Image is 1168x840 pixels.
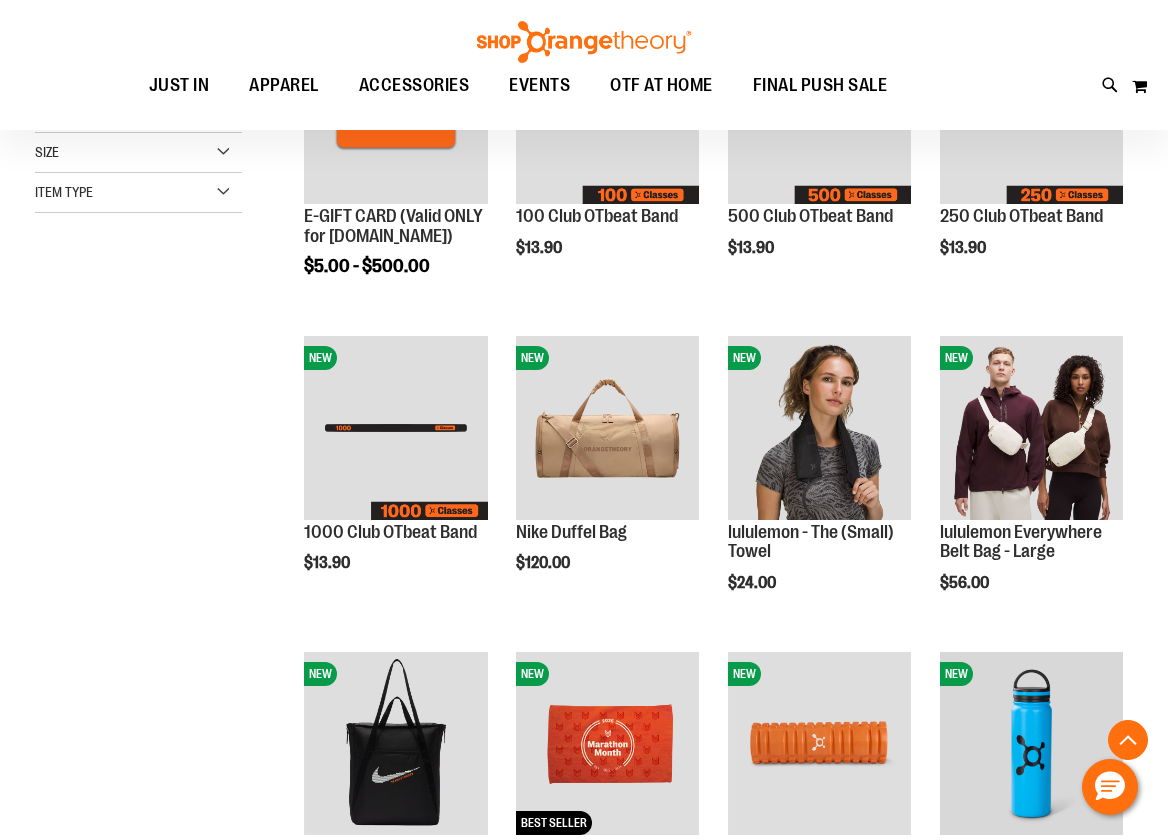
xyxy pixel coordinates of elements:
button: Hello, have a question? Let’s chat. [1082,759,1138,815]
span: NEW [304,346,337,370]
span: $120.00 [516,554,573,572]
a: EVENTS [489,63,590,109]
a: Nike Duffel BagNEW [516,336,699,522]
div: product [930,326,1133,643]
span: Size [35,144,59,160]
span: JUST IN [149,63,210,108]
a: lululemon - The (Small) Towel [728,522,894,562]
a: 500 Club OTbeat Band [728,206,893,226]
a: 1000 Club OTbeat Band [304,522,477,542]
a: 100 Club OTbeat Band [516,206,678,226]
img: 24 oz. Vacuum Insulated Bottle [940,652,1123,835]
span: OTF AT HOME [610,63,713,108]
a: E-GIFT CARD (Valid ONLY for [DOMAIN_NAME]) [304,206,483,246]
img: Nike 28L Gym Tote [304,652,487,835]
a: lululemon Everywhere Belt Bag - LargeNEW [940,336,1123,522]
img: Nike Duffel Bag [516,336,699,519]
div: product [506,326,709,623]
a: JUST IN [129,63,230,109]
a: Nike Duffel Bag [516,522,627,542]
span: EVENTS [509,63,570,108]
img: 2025 Marathon Sports Towel [516,652,699,835]
span: NEW [516,662,549,686]
span: $13.90 [728,239,777,257]
div: product [506,10,709,297]
span: NEW [728,662,761,686]
img: lululemon - The (Small) Towel [728,336,911,519]
div: product [718,326,921,643]
a: 2025 Marathon Sports TowelNEWBEST SELLER [516,652,699,838]
span: ACCESSORIES [359,63,470,108]
span: NEW [516,346,549,370]
span: $13.90 [304,554,353,572]
a: ACCESSORIES [339,63,490,108]
a: Foam RollerNEW [728,652,911,838]
a: 250 Club OTbeat Band [940,206,1103,226]
img: Shop Orangetheory [474,21,694,63]
a: FINAL PUSH SALE [733,63,908,109]
a: 24 oz. Vacuum Insulated BottleNEW [940,652,1123,838]
button: Back To Top [1108,720,1148,760]
span: APPAREL [249,63,319,108]
img: lululemon Everywhere Belt Bag - Large [940,336,1123,519]
span: NEW [940,346,973,370]
span: NEW [728,346,761,370]
span: $13.90 [940,239,989,257]
a: lululemon - The (Small) TowelNEW [728,336,911,522]
div: product [294,326,497,613]
span: $5.00 - $500.00 [304,256,430,276]
span: $24.00 [728,574,779,592]
div: product [294,10,497,327]
span: BEST SELLER [516,811,592,835]
a: Nike 28L Gym ToteNEW [304,652,487,838]
span: NEW [940,662,973,686]
a: Image of 1000 Club OTbeat BandNEW [304,336,487,522]
img: Image of 1000 Club OTbeat Band [304,336,487,519]
div: product [718,10,921,297]
span: NEW [304,662,337,686]
a: lululemon Everywhere Belt Bag - Large [940,522,1102,562]
span: $56.00 [940,574,992,592]
span: $13.90 [516,239,565,257]
img: Foam Roller [728,652,911,835]
a: OTF AT HOME [590,63,733,109]
span: Item Type [35,184,93,200]
a: APPAREL [229,63,339,109]
span: FINAL PUSH SALE [753,63,888,108]
div: product [930,10,1133,297]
